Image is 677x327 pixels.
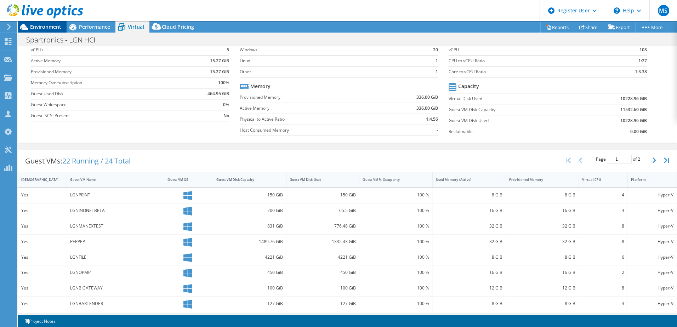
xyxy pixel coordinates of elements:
[31,57,182,64] label: Active Memory
[31,101,182,108] label: Guest Whitespace
[638,156,640,162] span: 2
[216,300,283,308] div: 127 GiB
[509,269,576,276] div: 16 GiB
[635,68,647,75] b: 1:3.38
[631,284,673,292] div: Hyper-V
[658,5,669,16] span: MS
[19,317,61,326] a: Project Notes
[240,46,420,53] label: Windows
[436,207,502,214] div: 16 GiB
[250,83,271,90] b: Memory
[509,253,576,261] div: 8 GiB
[449,95,578,102] label: Virtual Disk Used
[210,68,229,75] b: 15.27 GiB
[509,222,576,230] div: 32 GiB
[223,101,229,108] b: 0%
[21,191,63,199] div: Yes
[638,57,647,64] b: 1:27
[70,177,153,182] div: Guest VM Name
[582,177,616,182] div: Virtual CPU
[603,22,636,33] a: Export
[436,177,494,182] div: Used Memory (Active)
[363,177,421,182] div: Guest VM % Occupancy
[210,57,229,64] b: 15.27 GiB
[436,238,502,246] div: 32 GiB
[167,177,201,182] div: Guest VM OS
[216,222,283,230] div: 831 GiB
[620,106,647,113] b: 11532.60 GiB
[449,128,578,135] label: Reclaimable
[216,177,274,182] div: Guest VM Disk Capacity
[582,238,624,246] div: 8
[207,90,229,97] b: 464.95 GiB
[218,79,229,86] b: 100%
[582,207,624,214] div: 4
[240,116,380,123] label: Physical to Active Ratio
[70,238,161,246] div: PEPPEP
[216,207,283,214] div: 200 GiB
[70,191,161,199] div: LGNPRINT
[416,105,438,112] b: 336.00 GiB
[540,22,574,33] a: Reports
[631,269,673,276] div: Hyper-V
[509,177,567,182] div: Provisioned Memory
[620,117,647,124] b: 10228.96 GiB
[21,177,55,182] div: [DEMOGRAPHIC_DATA]
[363,300,429,308] div: 100 %
[240,105,380,112] label: Active Memory
[31,79,182,86] label: Memory Oversubscription
[21,300,63,308] div: Yes
[436,57,438,64] b: 1
[416,94,438,101] b: 336.00 GiB
[70,207,161,214] div: LGNINONETBETA
[582,284,624,292] div: 8
[631,207,673,214] div: Hyper-V
[223,112,229,119] b: No
[436,284,502,292] div: 12 GiB
[70,269,161,276] div: LGNOPMP
[449,106,578,113] label: Guest VM Disk Capacity
[128,23,144,30] span: Virtual
[449,117,578,124] label: Guest VM Disk Used
[639,46,647,53] b: 108
[449,57,602,64] label: CPU to vCPU Ratio
[31,112,182,119] label: Guest iSCSI Present
[21,284,63,292] div: Yes
[240,94,380,101] label: Provisioned Memory
[290,253,356,261] div: 4221 GiB
[436,269,502,276] div: 16 GiB
[631,222,673,230] div: Hyper-V
[363,284,429,292] div: 100 %
[290,269,356,276] div: 450 GiB
[216,269,283,276] div: 450 GiB
[436,253,502,261] div: 8 GiB
[162,23,194,30] span: Cloud Pricing
[458,83,479,90] b: Capacity
[437,127,438,134] b: -
[436,191,502,199] div: 8 GiB
[21,222,63,230] div: Yes
[426,116,438,123] b: 1:4.56
[21,253,63,261] div: Yes
[607,155,632,164] input: jump to page
[240,57,420,64] label: Linux
[363,222,429,230] div: 100 %
[31,46,182,53] label: vCPUs
[216,253,283,261] div: 4221 GiB
[630,128,647,135] b: 0.00 GiB
[23,36,106,44] h1: Spartronics - LGN HCI
[290,207,356,214] div: 65.5 GiB
[290,238,356,246] div: 1332.43 GiB
[240,68,420,75] label: Other
[449,46,602,53] label: vCPU
[620,95,647,102] b: 10228.96 GiB
[21,238,63,246] div: Yes
[436,222,502,230] div: 32 GiB
[216,238,283,246] div: 1489.76 GiB
[631,177,665,182] div: Platform
[30,23,61,30] span: Environment
[290,177,348,182] div: Guest VM Disk Used
[216,191,283,199] div: 150 GiB
[62,156,131,166] span: 22 Running / 24 Total
[290,300,356,308] div: 127 GiB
